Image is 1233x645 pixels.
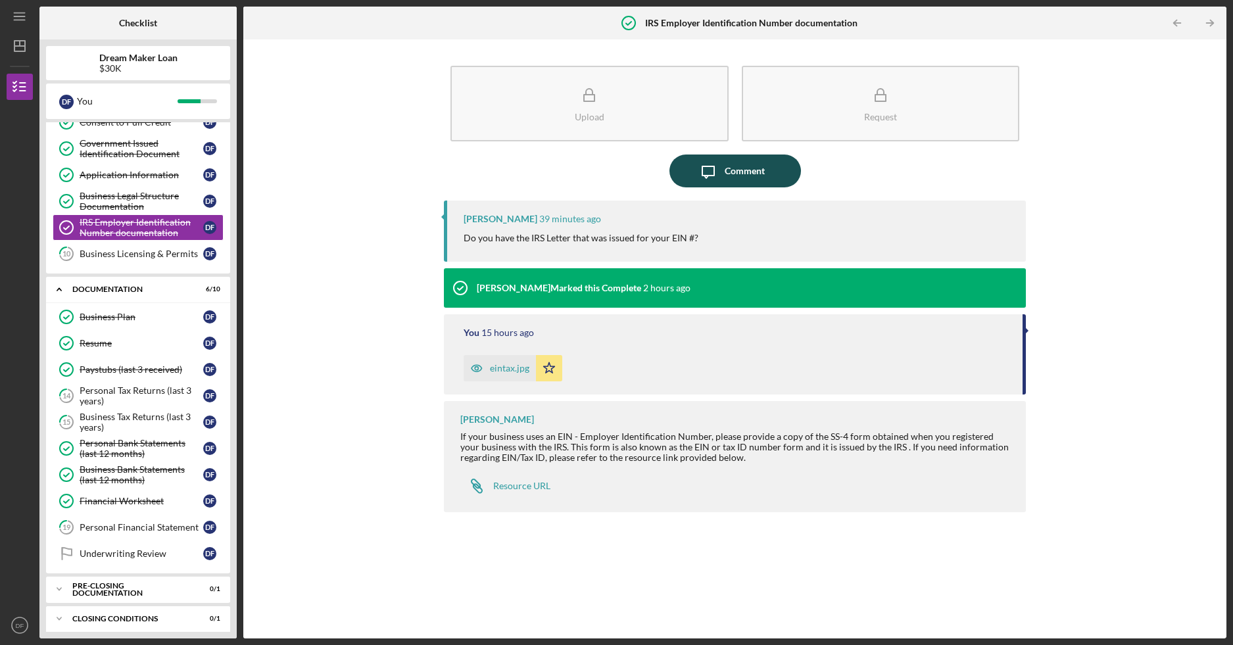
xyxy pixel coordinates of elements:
div: Business Licensing & Permits [80,249,203,259]
a: Paystubs (last 3 received)DF [53,356,224,383]
div: Financial Worksheet [80,496,203,506]
div: Personal Tax Returns (last 3 years) [80,385,203,406]
div: D F [59,95,74,109]
div: Comment [725,155,765,187]
div: Upload [575,112,604,122]
a: ResumeDF [53,330,224,356]
a: IRS Employer Identification Number documentationDF [53,214,224,241]
div: Documentation [72,285,187,293]
div: Closing Conditions [72,615,187,623]
button: DF [7,612,33,638]
div: D F [203,168,216,181]
div: D F [203,142,216,155]
div: 0 / 1 [197,585,220,593]
button: Comment [669,155,801,187]
b: Checklist [119,18,157,28]
div: D F [203,494,216,508]
p: Do you have the IRS Letter that was issued for your EIN #? [464,231,698,245]
div: Pre-Closing Documentation [72,582,187,597]
div: D F [203,468,216,481]
div: Business Tax Returns (last 3 years) [80,412,203,433]
a: Personal Bank Statements (last 12 months)DF [53,435,224,462]
div: Resume [80,338,203,348]
div: You [464,327,479,338]
div: D F [203,195,216,208]
div: D F [203,116,216,129]
div: Business Plan [80,312,203,322]
div: Resource URL [493,481,550,491]
div: D F [203,547,216,560]
div: D F [203,442,216,455]
div: D F [203,521,216,534]
time: 2025-09-08 21:54 [481,327,534,338]
tspan: 14 [62,392,71,400]
tspan: 19 [62,523,71,532]
a: Application InformationDF [53,162,224,188]
div: D F [203,363,216,376]
div: IRS Employer Identification Number documentation [80,217,203,238]
a: Underwriting ReviewDF [53,540,224,567]
div: Paystubs (last 3 received) [80,364,203,375]
div: D F [203,247,216,260]
tspan: 10 [62,250,71,258]
time: 2025-09-09 11:50 [539,214,601,224]
b: IRS Employer Identification Number documentation [645,18,858,28]
div: Underwriting Review [80,548,203,559]
a: Business Legal Structure DocumentationDF [53,188,224,214]
div: [PERSON_NAME] [464,214,537,224]
div: D F [203,221,216,234]
a: Business Bank Statements (last 12 months)DF [53,462,224,488]
div: Business Legal Structure Documentation [80,191,203,212]
a: Government Issued Identification DocumentDF [53,135,224,162]
a: Business PlanDF [53,304,224,330]
div: D F [203,310,216,323]
div: 0 / 1 [197,615,220,623]
button: Upload [450,66,729,141]
a: Financial WorksheetDF [53,488,224,514]
b: Dream Maker Loan [99,53,178,63]
div: You [77,90,178,112]
div: D F [203,389,216,402]
div: [PERSON_NAME] [460,414,534,425]
button: Request [742,66,1020,141]
time: 2025-09-09 10:17 [643,283,690,293]
a: Resource URL [460,473,550,499]
div: eintax.jpg [490,363,529,373]
a: 14Personal Tax Returns (last 3 years)DF [53,383,224,409]
a: 10Business Licensing & PermitsDF [53,241,224,267]
div: Application Information [80,170,203,180]
text: DF [16,622,24,629]
div: Government Issued Identification Document [80,138,203,159]
div: D F [203,416,216,429]
tspan: 15 [62,418,70,427]
div: Personal Bank Statements (last 12 months) [80,438,203,459]
div: [PERSON_NAME] Marked this Complete [477,283,641,293]
div: Personal Financial Statement [80,522,203,533]
div: Request [864,112,897,122]
div: D F [203,337,216,350]
div: $30K [99,63,178,74]
div: If your business uses an EIN - Employer Identification Number, please provide a copy of the SS-4 ... [460,431,1013,463]
div: Consent to Pull Credit [80,117,203,128]
a: 15Business Tax Returns (last 3 years)DF [53,409,224,435]
a: Consent to Pull CreditDF [53,109,224,135]
button: eintax.jpg [464,355,562,381]
div: Business Bank Statements (last 12 months) [80,464,203,485]
a: 19Personal Financial StatementDF [53,514,224,540]
div: 6 / 10 [197,285,220,293]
